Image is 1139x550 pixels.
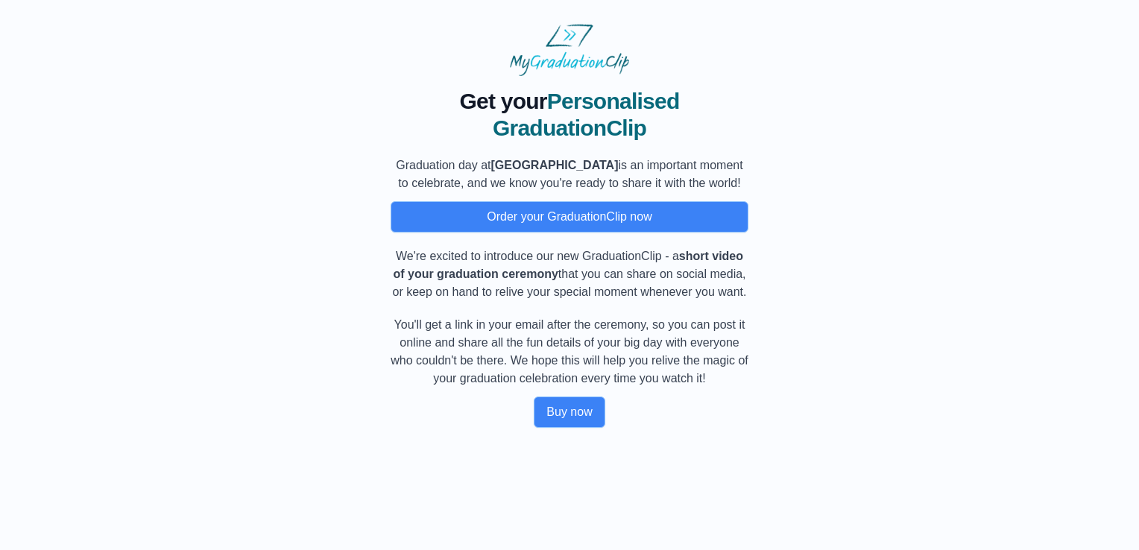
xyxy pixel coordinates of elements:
[393,250,743,280] b: short video of your graduation ceremony
[493,89,680,140] span: Personalised GraduationClip
[391,157,748,192] p: Graduation day at is an important moment to celebrate, and we know you're ready to share it with ...
[391,201,748,233] button: Order your GraduationClip now
[391,316,748,388] p: You'll get a link in your email after the ceremony, so you can post it online and share all the f...
[534,396,605,428] button: Buy now
[391,247,748,301] p: We're excited to introduce our new GraduationClip - a that you can share on social media, or keep...
[459,89,546,113] span: Get your
[510,24,629,76] img: MyGraduationClip
[491,159,619,171] b: [GEOGRAPHIC_DATA]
